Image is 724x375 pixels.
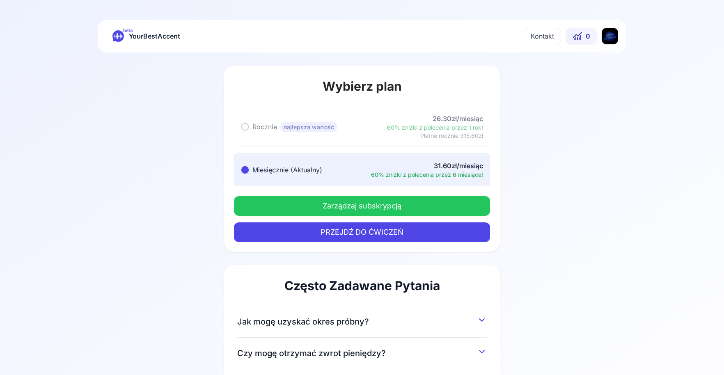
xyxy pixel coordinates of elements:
[237,348,386,359] span: Czy mogę otrzymać zwrot pieniędzy?
[234,153,490,186] button: Miesięcznie (Aktualny)31.60zł/miesiąc60% zniżki z polecenia przez 6 miesiące!
[371,171,483,179] div: 60% zniżki z polecenia przez 6 miesiące!
[566,28,597,44] button: 0
[371,161,483,171] div: 31.60zł/miesiąc
[237,344,487,359] button: Czy mogę otrzymać zwrot pieniędzy?
[524,28,561,44] button: Kontakt
[602,28,618,44] img: KU
[234,196,490,216] button: Zarządzaj subskrypcją
[387,123,483,132] div: 60% zniżki z polecenia przez 1 rok!
[237,278,487,293] h2: Często Zadawane Pytania
[252,123,277,131] span: Rocznie
[586,31,590,41] span: 0
[123,27,133,34] span: beta
[106,30,187,42] a: betaYourBestAccent
[280,122,337,132] span: najlepsza wartość
[234,79,490,94] h1: Wybierz plan
[387,114,483,123] div: 26.30zł/miesiąc
[387,132,483,140] div: Płatne rocznie 315.60zł
[237,313,487,327] button: Jak mogę uzyskać okres próbny?
[252,166,322,174] span: Miesięcznie (Aktualny)
[234,222,490,242] button: PRZEJDŹ DO ĆWICZEŃ
[234,107,490,147] button: Rocznienajlepsza wartość26.30zł/miesiąc60% zniżki z polecenia przez 1 rok!Płatne rocznie 315.60zł
[129,30,180,42] span: YourBestAccent
[237,316,369,327] span: Jak mogę uzyskać okres próbny?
